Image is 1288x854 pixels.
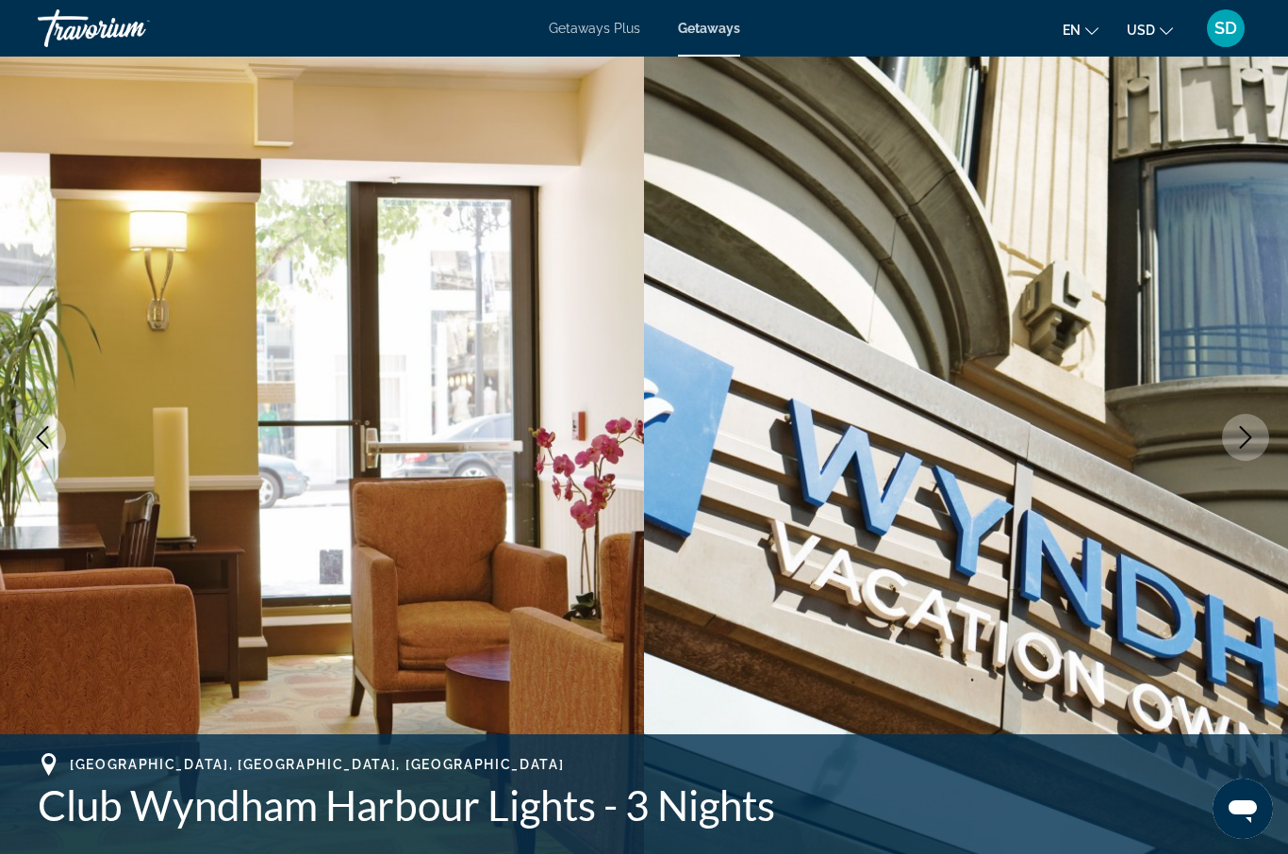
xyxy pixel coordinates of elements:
[1063,16,1098,43] button: Change language
[38,4,226,53] a: Travorium
[1127,23,1155,38] span: USD
[1063,23,1081,38] span: en
[19,414,66,461] button: Previous image
[70,757,564,772] span: [GEOGRAPHIC_DATA], [GEOGRAPHIC_DATA], [GEOGRAPHIC_DATA]
[1127,16,1173,43] button: Change currency
[678,21,740,36] a: Getaways
[1222,414,1269,461] button: Next image
[549,21,640,36] a: Getaways Plus
[1201,8,1250,48] button: User Menu
[38,780,1250,829] h1: Club Wyndham Harbour Lights - 3 Nights
[1213,779,1273,839] iframe: Button to launch messaging window
[1214,19,1237,38] span: SD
